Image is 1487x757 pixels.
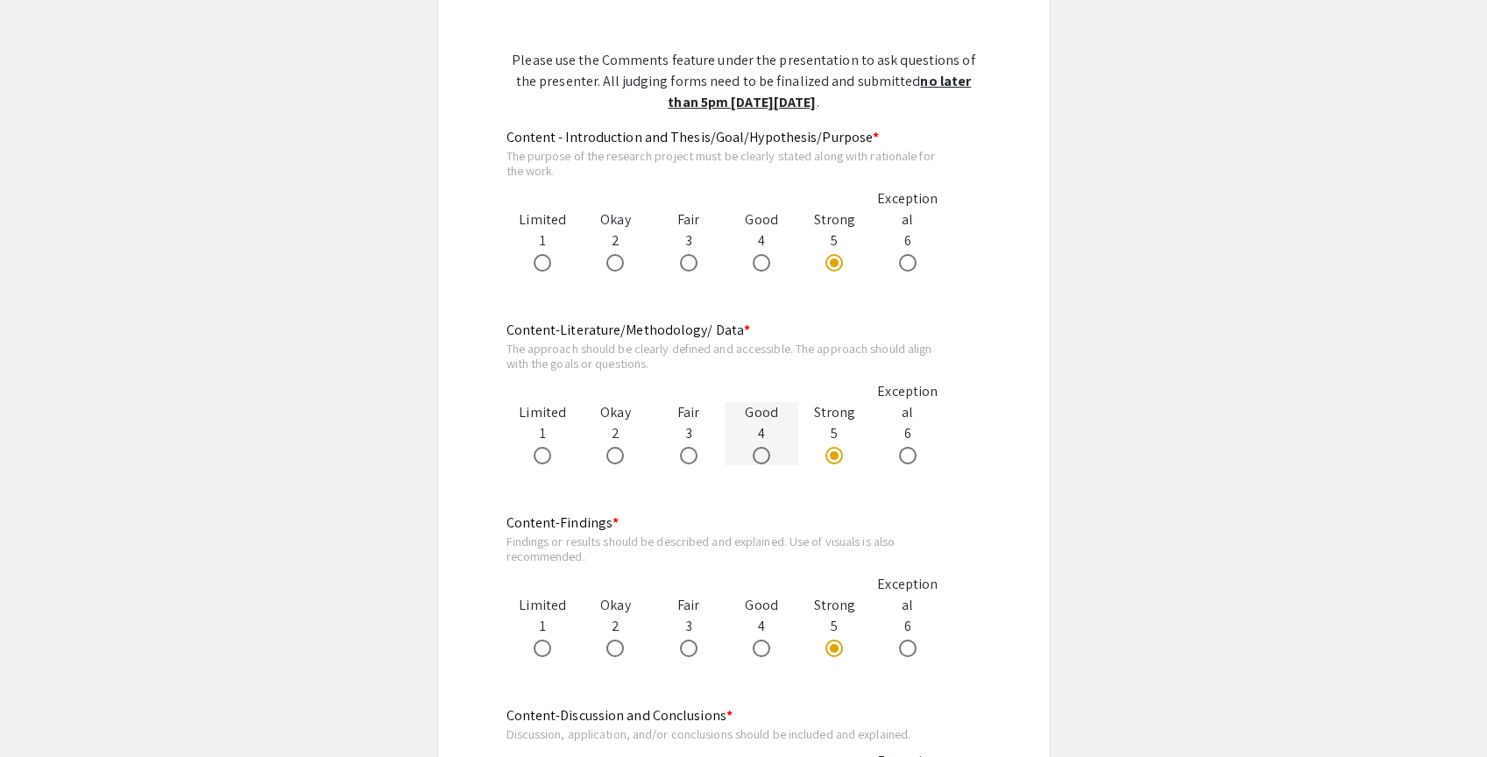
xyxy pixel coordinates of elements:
[871,574,944,658] div: 6
[725,595,797,658] div: 4
[652,402,725,465] div: 3
[506,595,579,616] div: Limited
[725,595,797,616] div: Good
[798,595,871,658] div: 5
[512,51,974,90] span: Please use the Comments feature under the presentation to ask questions of the presenter. All jud...
[652,209,725,272] div: 3
[579,402,652,423] div: Okay
[506,513,620,532] mat-label: Content-Findings
[506,726,945,742] div: Discussion, application, and/or conclusions should be included and explained.
[506,402,579,423] div: Limited
[871,188,944,272] div: 6
[798,209,871,272] div: 5
[506,402,579,465] div: 1
[725,209,797,272] div: 4
[506,341,945,371] div: The approach should be clearly defined and accessible. The approach should align with the goals o...
[725,209,797,230] div: Good
[579,209,652,272] div: 2
[579,209,652,230] div: Okay
[506,209,579,272] div: 1
[652,209,725,230] div: Fair
[871,381,944,423] div: Exceptional
[871,381,944,465] div: 6
[506,534,945,564] div: Findings or results should be described and explained. Use of visuals is also recommended.
[579,402,652,465] div: 2
[506,595,579,658] div: 1
[506,706,733,725] mat-label: Content-Discussion and Conclusions
[579,595,652,616] div: Okay
[668,72,971,111] u: no later than 5pm [DATE][DATE]
[506,148,945,179] div: The purpose of the research project must be clearly stated along with rationale for the work.
[798,402,871,423] div: Strong
[798,402,871,465] div: 5
[725,402,797,465] div: 4
[817,93,819,111] span: .
[652,595,725,658] div: 3
[13,678,74,744] iframe: Chat
[579,595,652,658] div: 2
[652,402,725,423] div: Fair
[506,321,751,339] mat-label: Content-Literature/Methodology/ Data
[652,595,725,616] div: Fair
[506,209,579,230] div: Limited
[871,574,944,616] div: Exceptional
[725,402,797,423] div: Good
[798,595,871,616] div: Strong
[506,128,880,146] mat-label: Content - Introduction and Thesis/Goal/Hypothesis/Purpose
[871,188,944,230] div: Exceptional
[798,209,871,230] div: Strong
